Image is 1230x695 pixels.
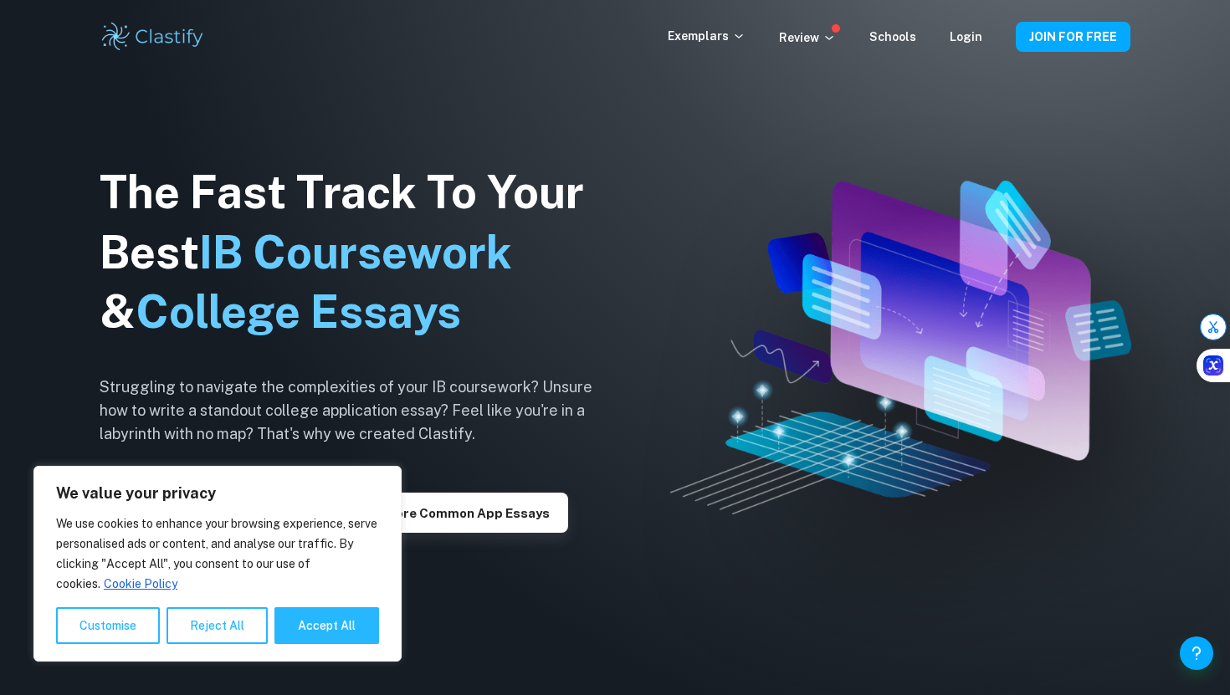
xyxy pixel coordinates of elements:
span: College Essays [136,285,461,338]
img: Clastify logo [100,20,206,54]
h6: Struggling to navigate the complexities of your IB coursework? Unsure how to write a standout col... [100,376,618,446]
button: Explore Common App essays [350,493,568,533]
a: Login [950,30,982,43]
h1: The Fast Track To Your Best & [100,162,618,343]
a: Schools [869,30,916,43]
div: We value your privacy [33,466,402,662]
p: We use cookies to enhance your browsing experience, serve personalised ads or content, and analys... [56,514,379,594]
p: We value your privacy [56,483,379,503]
p: Review [779,28,836,47]
a: Cookie Policy [103,576,178,591]
img: Clastify hero [670,181,1132,514]
p: Exemplars [668,27,746,45]
button: Help and Feedback [1180,636,1213,670]
button: Accept All [274,607,379,644]
button: JOIN FOR FREE [1016,22,1130,52]
a: Explore Common App essays [350,504,568,520]
button: Reject All [167,607,268,644]
span: IB Coursework [199,226,512,279]
button: Customise [56,607,160,644]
